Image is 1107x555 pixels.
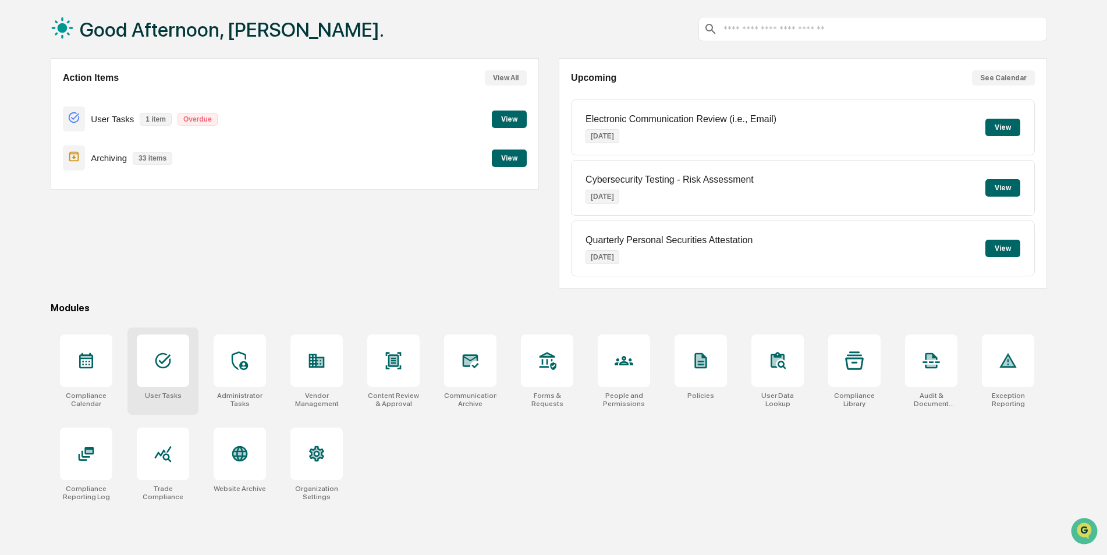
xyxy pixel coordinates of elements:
button: View [985,240,1020,257]
button: View [492,111,527,128]
h2: Action Items [63,73,119,83]
span: Preclearance [23,147,75,158]
p: Cybersecurity Testing - Risk Assessment [586,175,754,185]
a: 🗄️Attestations [80,142,149,163]
a: View [492,152,527,163]
div: Forms & Requests [521,392,573,408]
p: Overdue [178,113,218,126]
div: Modules [51,303,1047,314]
button: Start new chat [198,92,212,106]
span: Pylon [116,197,141,206]
p: [DATE] [586,190,619,204]
div: Compliance Reporting Log [60,485,112,501]
a: View [492,113,527,124]
span: Data Lookup [23,169,73,180]
div: Exception Reporting [982,392,1034,408]
button: See Calendar [972,70,1035,86]
div: Communications Archive [444,392,496,408]
p: User Tasks [91,114,134,124]
span: Attestations [96,147,144,158]
p: Quarterly Personal Securities Attestation [586,235,753,246]
div: 🖐️ [12,148,21,157]
button: View [985,119,1020,136]
div: Compliance Calendar [60,392,112,408]
p: [DATE] [586,129,619,143]
button: View [492,150,527,167]
div: User Data Lookup [751,392,804,408]
div: Audit & Document Logs [905,392,957,408]
p: 1 item [140,113,172,126]
iframe: Open customer support [1070,517,1101,548]
div: Compliance Library [828,392,881,408]
div: Start new chat [40,89,191,101]
a: 🖐️Preclearance [7,142,80,163]
div: 🔎 [12,170,21,179]
p: [DATE] [586,250,619,264]
h2: Upcoming [571,73,616,83]
div: Content Review & Approval [367,392,420,408]
img: 1746055101610-c473b297-6a78-478c-a979-82029cc54cd1 [12,89,33,110]
div: Trade Compliance [137,485,189,501]
h1: Good Afternoon, [PERSON_NAME]. [80,18,384,41]
p: How can we help? [12,24,212,43]
div: Policies [687,392,714,400]
a: 🔎Data Lookup [7,164,78,185]
div: User Tasks [145,392,182,400]
div: Vendor Management [290,392,343,408]
div: People and Permissions [598,392,650,408]
div: Administrator Tasks [214,392,266,408]
div: We're available if you need us! [40,101,147,110]
div: Organization Settings [290,485,343,501]
button: View [985,179,1020,197]
p: Electronic Communication Review (i.e., Email) [586,114,776,124]
div: 🗄️ [84,148,94,157]
div: Website Archive [214,485,266,493]
p: Archiving [91,153,127,163]
p: 33 items [133,152,172,165]
a: Powered byPylon [82,197,141,206]
button: View All [485,70,527,86]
